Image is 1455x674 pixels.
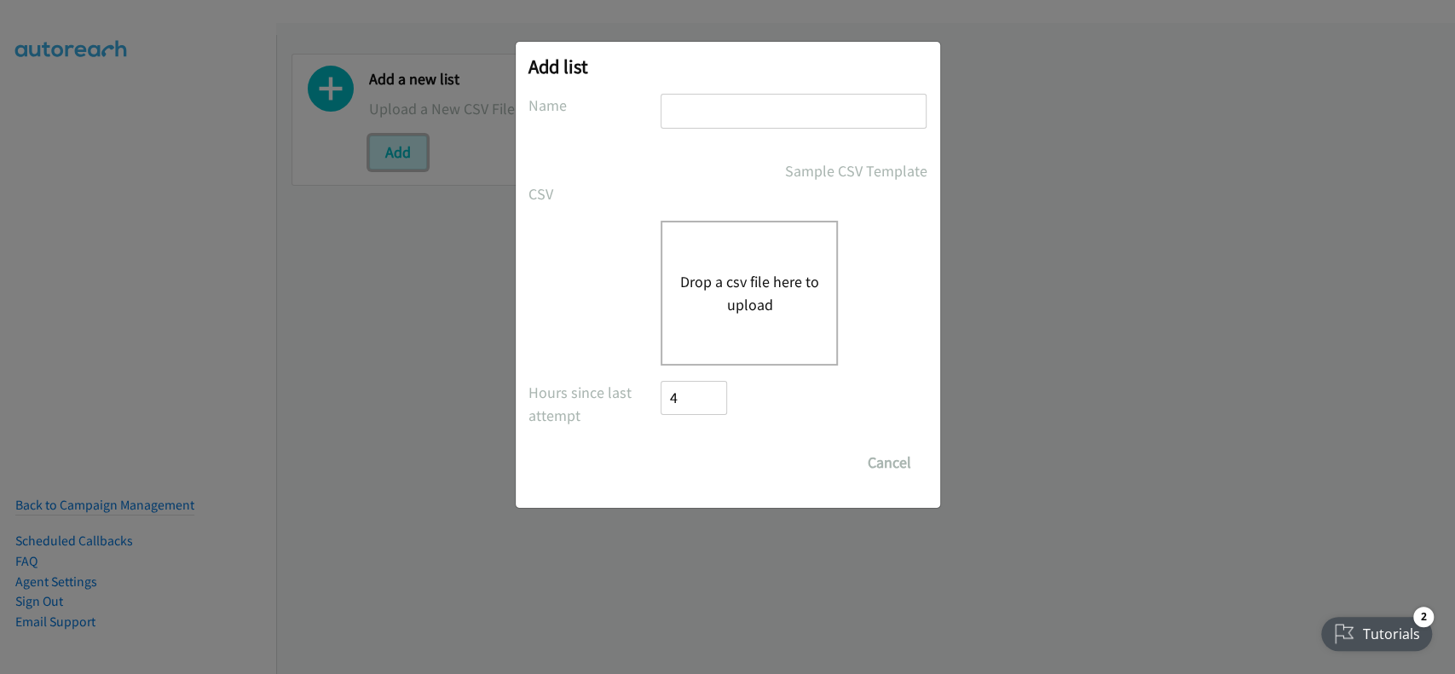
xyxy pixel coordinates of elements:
a: Sample CSV Template [785,159,927,182]
button: Drop a csv file here to upload [679,270,819,316]
label: CSV [528,182,661,205]
label: Hours since last attempt [528,381,661,427]
iframe: Checklist [1311,600,1442,661]
h2: Add list [528,55,927,78]
label: Name [528,94,661,117]
button: Cancel [852,446,927,480]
